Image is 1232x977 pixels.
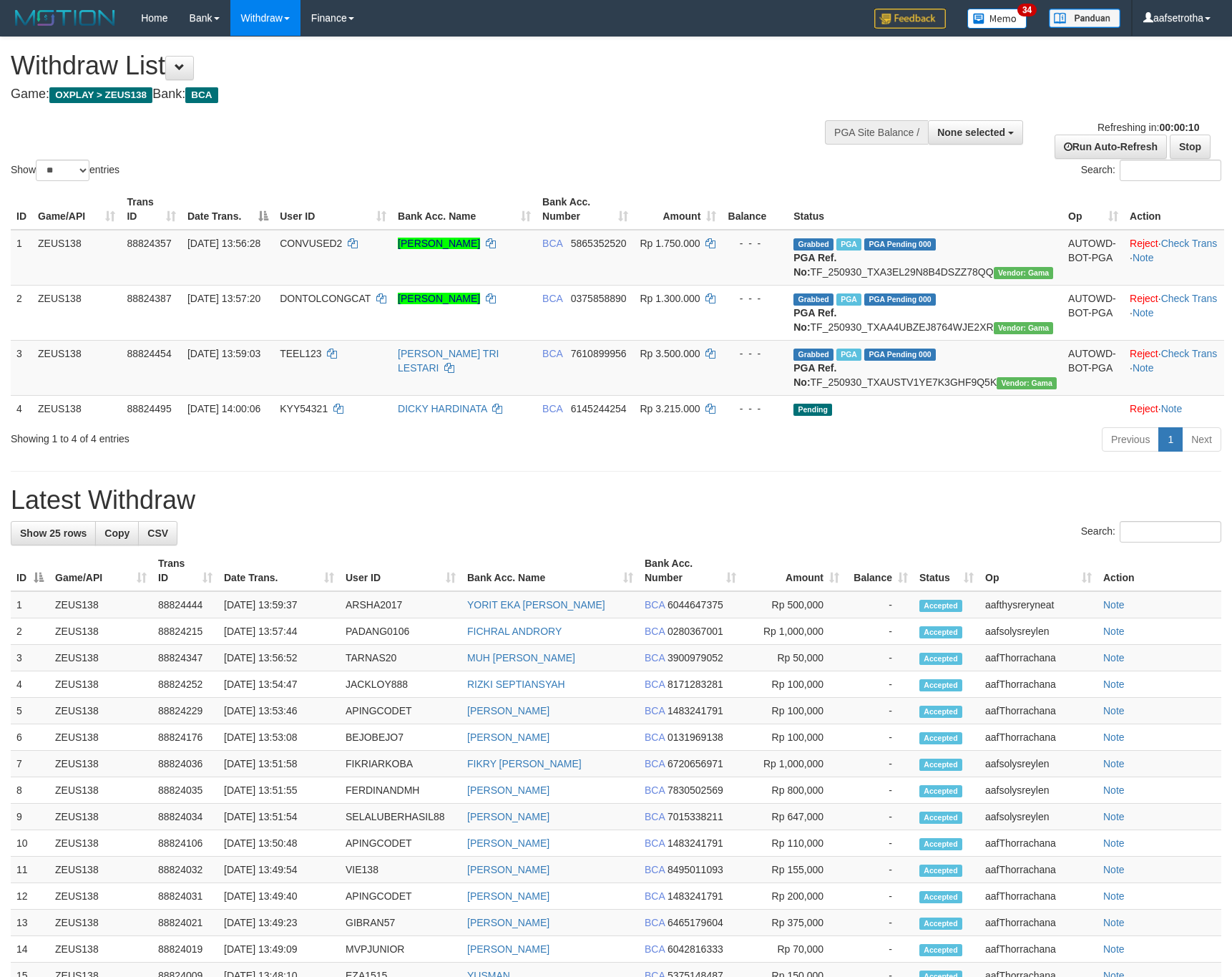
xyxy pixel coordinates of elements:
[11,698,49,724] td: 5
[979,857,1097,883] td: aafThorrachana
[218,671,340,698] td: [DATE] 13:54:47
[280,238,342,249] span: CONVUSED2
[49,804,152,830] td: ZEUS138
[187,403,260,414] span: [DATE] 14:00:06
[121,189,181,230] th: Trans ID: activate to sort column ascending
[845,883,914,910] td: -
[668,864,723,875] span: Copy 8495011093 to clipboard
[11,87,807,102] h4: Game: Bank:
[1133,252,1154,263] a: Note
[1103,784,1125,796] a: Note
[218,777,340,804] td: [DATE] 13:51:55
[398,238,480,249] a: [PERSON_NAME]
[1124,230,1224,286] td: · ·
[467,784,549,796] a: [PERSON_NAME]
[11,857,49,883] td: 11
[340,698,461,724] td: APINGCODET
[668,731,723,743] span: Copy 0131969138 to clipboard
[979,777,1097,804] td: aafsolysreylen
[49,671,152,698] td: ZEUS138
[152,618,218,645] td: 88824215
[11,160,119,181] label: Show entries
[742,883,845,910] td: Rp 200,000
[340,777,461,804] td: FERDINANDMH
[1103,731,1125,743] a: Note
[742,804,845,830] td: Rp 647,000
[845,550,914,591] th: Balance: activate to sort column ascending
[49,87,152,103] span: OXPLAY > ZEUS138
[1130,238,1158,249] a: Reject
[11,550,49,591] th: ID: activate to sort column descending
[645,864,665,875] span: BCA
[218,698,340,724] td: [DATE] 13:53:46
[218,910,340,936] td: [DATE] 13:49:23
[11,830,49,857] td: 10
[1182,427,1221,452] a: Next
[138,521,177,545] a: CSV
[152,671,218,698] td: 88824252
[919,706,962,718] span: Accepted
[95,521,139,545] a: Copy
[645,652,665,664] span: BCA
[788,189,1062,230] th: Status
[571,348,627,359] span: Copy 7610899956 to clipboard
[11,486,1221,515] h1: Latest Withdraw
[979,645,1097,671] td: aafThorrachana
[645,599,665,611] span: BCA
[152,698,218,724] td: 88824229
[1120,160,1221,181] input: Search:
[845,645,914,671] td: -
[187,293,260,304] span: [DATE] 13:57:20
[979,724,1097,751] td: aafThorrachana
[340,804,461,830] td: SELALUBERHASIL88
[49,751,152,777] td: ZEUS138
[537,189,634,230] th: Bank Acc. Number: activate to sort column ascending
[919,891,962,903] span: Accepted
[1103,811,1125,822] a: Note
[979,698,1097,724] td: aafThorrachana
[640,293,700,304] span: Rp 1.300.000
[185,87,217,103] span: BCA
[32,395,121,422] td: ZEUS138
[1103,837,1125,849] a: Note
[645,837,665,849] span: BCA
[36,160,89,181] select: Showentries
[668,626,723,637] span: Copy 0280367001 to clipboard
[1130,348,1158,359] a: Reject
[32,230,121,286] td: ZEUS138
[919,653,962,665] span: Accepted
[864,349,936,361] span: PGA Pending
[467,679,565,690] a: RIZKI SEPTIANSYAH
[1017,4,1037,16] span: 34
[919,785,962,797] span: Accepted
[1097,122,1199,133] span: Refreshing in:
[793,404,832,416] span: Pending
[152,804,218,830] td: 88824034
[919,679,962,691] span: Accepted
[788,230,1062,286] td: TF_250930_TXA3EL29N8B4DSZZ78QQ
[793,293,833,306] span: Grabbed
[1130,293,1158,304] a: Reject
[49,550,152,591] th: Game/API: activate to sort column ascending
[1159,122,1199,133] strong: 00:00:10
[340,883,461,910] td: APINGCODET
[571,238,627,249] span: Copy 5865352520 to clipboard
[11,671,49,698] td: 4
[914,550,979,591] th: Status: activate to sort column ascending
[994,322,1054,334] span: Vendor URL: https://trx31.1velocity.biz
[937,127,1005,138] span: None selected
[1103,890,1125,902] a: Note
[11,7,119,29] img: MOTION_logo.png
[919,732,962,744] span: Accepted
[845,751,914,777] td: -
[742,618,845,645] td: Rp 1,000,000
[218,857,340,883] td: [DATE] 13:49:54
[640,348,700,359] span: Rp 3.500.000
[640,238,700,249] span: Rp 1.750.000
[979,883,1097,910] td: aafThorrachana
[1103,599,1125,611] a: Note
[1124,340,1224,395] td: · ·
[845,804,914,830] td: -
[11,910,49,936] td: 13
[979,550,1097,591] th: Op: activate to sort column ascending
